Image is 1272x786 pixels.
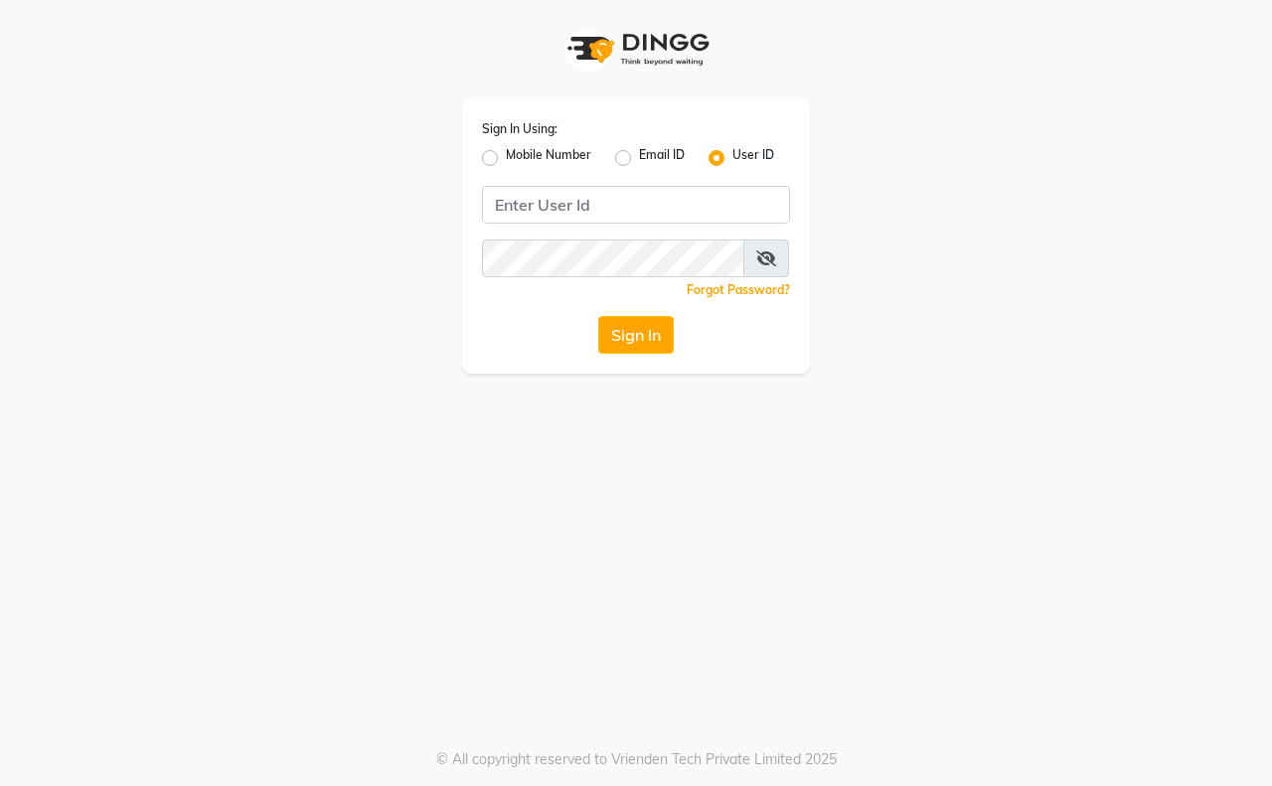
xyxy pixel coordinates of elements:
label: Mobile Number [506,146,591,170]
img: logo1.svg [556,20,715,79]
button: Sign In [598,316,674,354]
input: Username [482,239,744,277]
label: User ID [732,146,774,170]
input: Username [482,186,790,224]
label: Email ID [639,146,685,170]
label: Sign In Using: [482,120,557,138]
a: Forgot Password? [687,282,790,297]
